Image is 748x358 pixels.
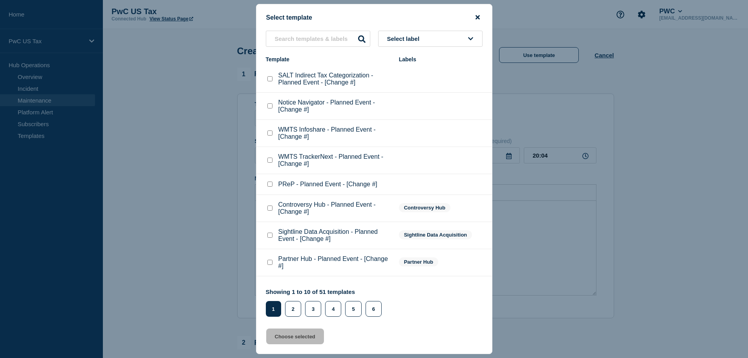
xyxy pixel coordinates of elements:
[278,126,391,140] p: WMTS Infoshare - Planned Event - [Change #]
[266,288,386,295] p: Showing 1 to 10 of 51 templates
[278,228,391,242] p: Sightline Data Acquisition - Planned Event - [Change #]
[387,35,423,42] span: Select label
[399,56,483,62] div: Labels
[266,301,281,317] button: 1
[278,181,377,188] p: PReP - Planned Event - [Change #]
[278,201,391,215] p: Controversy Hub - Planned Event - [Change #]
[278,255,391,270] p: Partner Hub - Planned Event - [Change #]
[399,203,450,212] span: Controversy Hub
[267,76,272,81] input: SALT Indirect Tax Categorization - Planned Event - [Change #] checkbox
[278,72,391,86] p: SALT Indirect Tax Categorization - Planned Event - [Change #]
[278,99,391,113] p: Notice Navigator - Planned Event - [Change #]
[267,103,272,108] input: Notice Navigator - Planned Event - [Change #] checkbox
[278,153,391,167] p: WMTS TrackerNext - Planned Event - [Change #]
[266,329,324,344] button: Choose selected
[345,301,361,317] button: 5
[305,301,321,317] button: 3
[267,130,272,136] input: WMTS Infoshare - Planned Event - [Change #] checkbox
[399,230,472,239] span: Sightline Data Acquisition
[378,31,483,47] button: Select label
[267,233,272,238] input: Sightline Data Acquisition - Planned Event - [Change #] checkbox
[267,260,272,265] input: Partner Hub - Planned Event - [Change #] checkbox
[473,14,482,21] button: close button
[266,56,391,62] div: Template
[267,206,272,211] input: Controversy Hub - Planned Event - [Change #] checkbox
[399,257,438,266] span: Partner Hub
[256,14,492,21] div: Select template
[266,31,370,47] input: Search templates & labels
[325,301,341,317] button: 4
[267,158,272,163] input: WMTS TrackerNext - Planned Event - [Change #] checkbox
[267,182,272,187] input: PReP - Planned Event - [Change #] checkbox
[366,301,382,317] button: 6
[285,301,301,317] button: 2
